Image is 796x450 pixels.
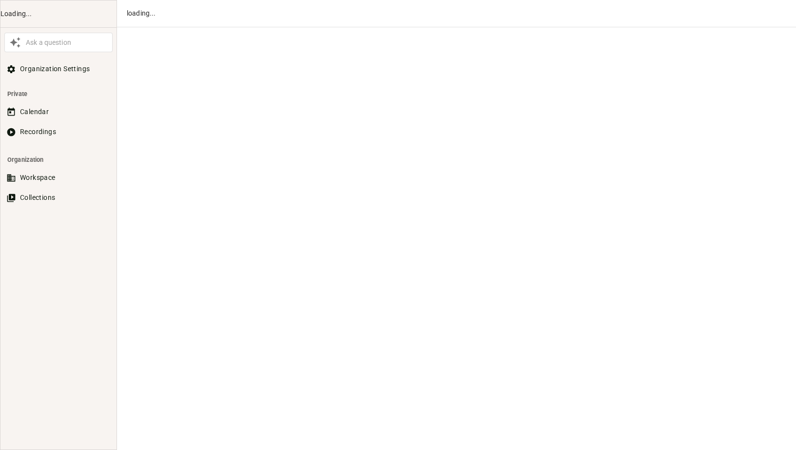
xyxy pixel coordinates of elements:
[0,9,116,19] div: Loading...
[4,169,113,187] button: Workspace
[23,38,110,48] div: Ask a question
[4,123,113,141] button: Recordings
[4,103,113,121] button: Calendar
[4,85,113,103] li: Private
[4,151,113,169] li: Organization
[4,60,113,78] button: Organization Settings
[4,189,113,207] button: Collections
[127,8,781,19] div: loading...
[7,34,23,51] button: Awesile Icon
